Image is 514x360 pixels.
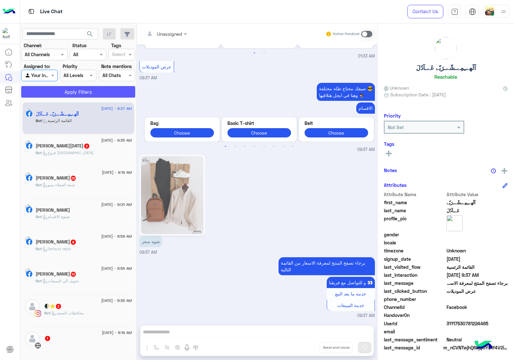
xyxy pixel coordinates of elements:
span: last_name [384,207,445,214]
span: 10 [71,272,76,277]
span: last_clicked_button [384,288,445,294]
button: 8 of 4 [290,144,296,150]
span: Attribute Value [447,191,508,198]
span: Bot [36,118,42,123]
button: 5 of 4 [261,144,267,150]
span: 09:37 AM [357,147,375,153]
span: 31117530781224465 [447,320,508,327]
span: locale [384,239,445,246]
img: Facebook [26,239,32,245]
button: Apply Filters [21,86,135,98]
span: 9 [71,240,76,245]
span: signup_date [384,256,445,262]
span: 09:37 AM [357,313,375,319]
img: picture [25,268,31,274]
h5: 🌓⭐️ [44,303,62,309]
img: tab [451,8,458,15]
img: Logo [3,5,15,18]
span: [DATE] - 8:59 AM [101,233,132,239]
h5: Ahmed Koana [36,175,76,181]
img: defaultAdmin.png [25,299,40,314]
img: tab [469,8,476,15]
img: Facebook [26,175,32,181]
img: picture [25,236,31,242]
img: picture [25,204,31,210]
span: null [447,296,508,303]
img: picture [25,140,31,146]
button: Send and close [319,342,353,353]
button: Choose [305,128,368,137]
img: 541251195_1487266055608162_8205748682314253332_n.jpg [141,156,203,234]
span: last_message_sentiment [384,336,445,343]
span: first_name [384,199,445,206]
span: 0 [447,336,508,343]
span: [DATE] - 8:56 AM [101,266,132,271]
h6: Priority [384,113,401,119]
img: add [501,168,507,174]
p: 5/9/2025, 9:37 AM [327,277,375,288]
span: phone_number [384,296,445,303]
p: Basic T-shirt [227,120,291,127]
span: null [447,239,508,246]
span: 09:37 AM [139,75,157,80]
span: [DATE] - 9:37 AM [101,106,132,111]
a: tab [448,5,461,18]
span: 1 [45,336,50,341]
span: 2 [56,304,61,309]
img: defaultAdmin.png [25,331,40,346]
span: [DATE] - 9:35 AM [101,137,132,143]
img: picture [25,172,31,178]
button: 2 of 2 [261,50,267,57]
span: : محافظات الصعيد [50,311,84,315]
label: Assigned to: [24,63,50,70]
span: : تحويل الي المبيعات [42,278,79,283]
span: last_visited_flow [384,264,445,270]
h5: Eslam Hassan [36,207,70,213]
span: Subscription Date : [DATE] [390,91,446,98]
img: profile [500,8,508,16]
button: search [82,28,98,42]
p: Belt [305,120,368,127]
img: Facebook [26,206,32,213]
span: Bot [36,246,42,251]
img: WebChat [35,342,41,349]
span: [DATE] - 9:00 AM [101,202,132,207]
span: email [384,328,445,335]
span: gender [384,231,445,238]
span: [DATE] - 9:19 AM [102,170,132,175]
p: 5/9/2025, 9:37 AM [317,83,375,101]
h6: Tags [384,141,508,147]
h6: Attributes [384,182,407,188]
span: HandoverOn [384,312,445,319]
small: Human Handover [333,31,360,37]
div: Select [111,51,126,59]
span: 2 [84,144,89,149]
h5: Ziad Nassar [36,271,76,277]
p: Live Chat [40,7,63,16]
span: null [447,312,508,319]
span: عَےـآدُلَ [447,207,508,214]
span: last_message [384,280,445,286]
span: m_nCVNTwjhQ68jQOYE1f4V2ihqA7FHKeYQfeKUedFQwmTsAg1yu2scMN-_jHZ4atqwkP-coBPMCN_hsSdW-K2kRA [443,344,508,351]
button: 4 of 4 [251,144,258,150]
img: picture [435,37,457,59]
label: Channel: [24,42,42,49]
span: 0 [447,304,508,311]
span: خدمة المبيعات [337,303,364,308]
img: Facebook [26,271,32,277]
img: userImage [485,6,494,15]
span: [DATE] - 8:36 AM [101,298,132,303]
span: القائمة الرئسية [447,264,508,270]
span: 09:37 AM [139,250,157,255]
span: : القائمة الرئسية [42,118,72,123]
span: profile_pic [384,215,445,230]
h6: Reachable [434,74,457,80]
span: : فروع [GEOGRAPHIC_DATA] [42,150,93,155]
span: برجاء تصفح المنتج لمعرفة الاسعار من القائمة التالية [447,280,508,286]
h5: آلَهےـِمِےـشّےـرَيّے عَےـآدُلَ [36,111,79,117]
span: 2025-09-04T22:30:16.629Z [447,256,508,262]
span: : تصفح الاقسام [42,214,70,219]
span: خدمة ما بعد البيع [335,291,366,296]
span: UserId [384,320,445,327]
button: Choose [227,128,291,137]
